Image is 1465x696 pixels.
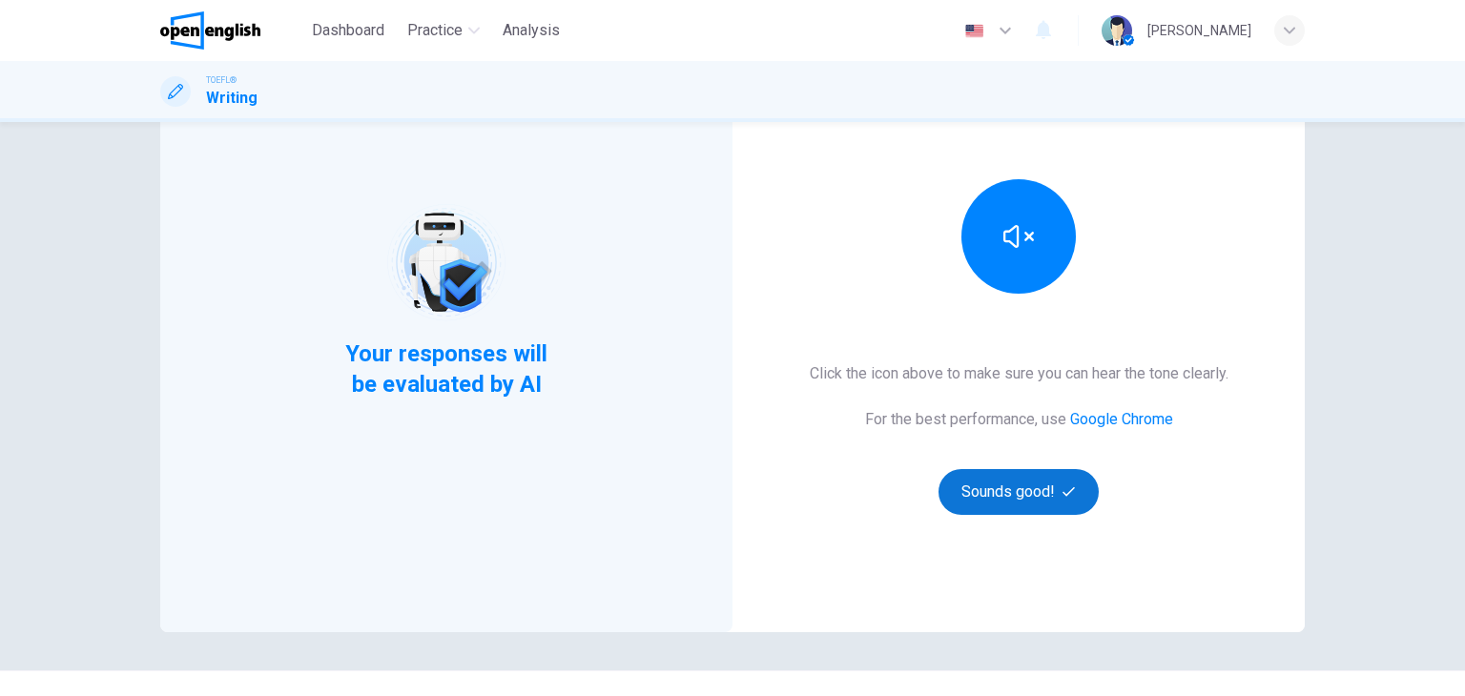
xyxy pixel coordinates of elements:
[407,19,463,42] span: Practice
[503,19,560,42] span: Analysis
[331,338,563,399] span: Your responses will be evaluated by AI
[206,87,258,110] h1: Writing
[939,469,1099,515] button: Sounds good!
[495,13,567,48] button: Analysis
[312,19,384,42] span: Dashboard
[304,13,392,48] button: Dashboard
[400,13,487,48] button: Practice
[865,408,1173,431] h6: For the best performance, use
[206,73,237,87] span: TOEFL®
[385,202,506,323] img: robot icon
[160,11,304,50] a: OpenEnglish logo
[160,11,260,50] img: OpenEnglish logo
[810,362,1228,385] h6: Click the icon above to make sure you can hear the tone clearly.
[1147,19,1251,42] div: [PERSON_NAME]
[962,24,986,38] img: en
[1070,410,1173,428] a: Google Chrome
[1102,15,1132,46] img: Profile picture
